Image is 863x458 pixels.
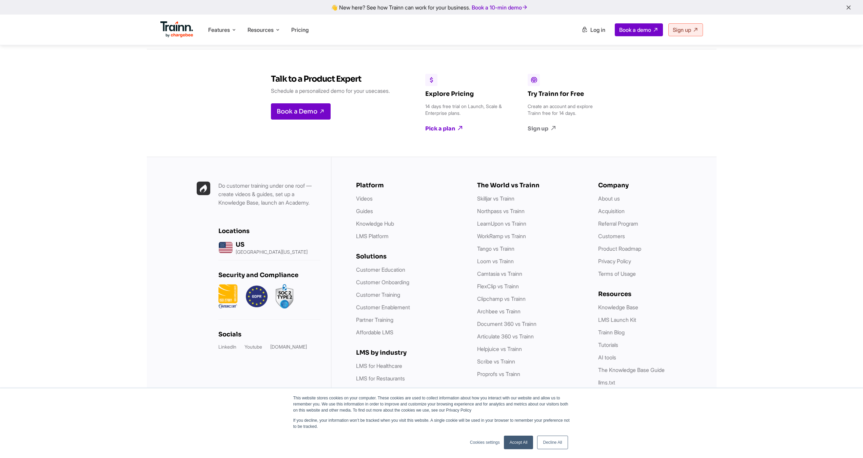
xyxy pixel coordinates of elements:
a: Northpass vs Trainn [477,208,525,214]
a: Skilljar vs Trainn [477,195,514,202]
a: Book a 10-min demo [470,3,529,12]
p: If you decline, your information won’t be tracked when you visit this website. A single cookie wi... [293,417,570,430]
span: Resources [248,26,274,34]
a: Acquisition [598,208,625,214]
h3: Talk to a Product Expert [271,74,390,84]
a: Camtasia vs Trainn [477,270,522,277]
a: Customers [598,233,625,240]
a: Loom vs Trainn [477,258,514,265]
p: Schedule a personalized demo for your usecases. [271,87,390,95]
span: Features [208,26,230,34]
a: Knowledge Base [598,304,638,311]
div: Solutions [356,253,464,260]
a: About us [598,195,620,202]
a: Archbee vs Trainn [477,308,521,315]
a: AI tools [598,354,616,361]
a: WorkRamp vs Trainn [477,233,526,240]
img: Trainn Logo [160,21,194,38]
a: Youtube [244,343,262,350]
a: LMS for Healthcare [356,362,402,369]
h3: Try Trainn for Free [528,90,606,98]
div: Socials [218,331,320,338]
div: Security and Compliance [218,271,320,279]
div: US [236,241,308,248]
img: soc2 [276,284,293,309]
h3: Explore Pricing [425,90,503,98]
a: llms.txt [598,379,615,386]
span: Log in [590,26,605,33]
a: Sign up [668,23,703,36]
img: Trainn | everything under one roof [197,182,210,195]
a: Log in [577,24,609,36]
a: Clipchamp vs Trainn [477,295,526,302]
a: Affordable LMS [356,329,393,336]
a: Book a demo [615,23,663,36]
a: Decline All [537,436,568,449]
a: Customer Enablement [356,304,410,311]
a: Guides [356,208,373,214]
p: Do customer training under one roof — create videos & guides, set up a Knowledge Base, launch an ... [218,182,320,207]
img: ISO [218,284,238,309]
a: Proprofs vs Trainn [477,371,520,377]
a: Product Roadmap [598,245,641,252]
a: Knowledge Hub [356,220,394,227]
p: 14 days free trial on Launch, Scale & Enterprise plans. [425,103,503,117]
div: The World vs Trainn [477,182,585,189]
a: Customer Onboarding [356,279,409,286]
a: Partner Training [356,316,393,323]
p: [GEOGRAPHIC_DATA][US_STATE] [236,250,308,254]
a: LMS for Restaurants [356,375,405,382]
a: Tango vs Trainn [477,245,514,252]
a: LinkedIn [218,343,236,350]
a: LMS Launch Kit [598,316,636,323]
a: Trainn Blog [598,329,625,336]
div: Company [598,182,706,189]
div: 👋 New here? See how Trainn can work for your business. [4,4,859,11]
div: Resources [598,290,706,298]
img: GDPR.png [246,284,268,309]
a: Privacy Policy [598,258,631,265]
img: us headquarters [218,240,233,255]
a: Pricing [291,26,309,33]
a: FlexClip vs Trainn [477,283,519,290]
a: Scribe vs Trainn [477,358,515,365]
a: Accept All [504,436,533,449]
a: Terms of Usage [598,270,636,277]
a: Referral Program [598,220,638,227]
a: Articulate 360 vs Trainn [477,333,534,340]
a: Videos [356,195,373,202]
div: Platform [356,182,464,189]
a: Customer Education [356,266,405,273]
a: Cookies settings [470,439,500,445]
a: Customer Training [356,291,400,298]
a: Pick a plan [425,125,503,132]
div: Locations [218,227,320,235]
p: This website stores cookies on your computer. These cookies are used to collect information about... [293,395,570,413]
a: LMS Platform [356,233,389,240]
a: Tutorials [598,341,618,348]
span: Sign up [673,26,691,33]
a: Helpjuice vs Trainn [477,346,522,352]
a: Sign up [528,125,606,132]
div: LMS by industry [356,349,464,356]
span: Book a demo [619,26,651,33]
a: Book a Demo [271,103,331,120]
a: Document 360 vs Trainn [477,320,536,327]
a: LearnUpon vs Trainn [477,220,526,227]
p: Create an account and explore Trainn free for 14 days. [528,103,606,117]
a: [DOMAIN_NAME] [270,343,307,350]
a: The Knowledge Base Guide [598,367,665,373]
